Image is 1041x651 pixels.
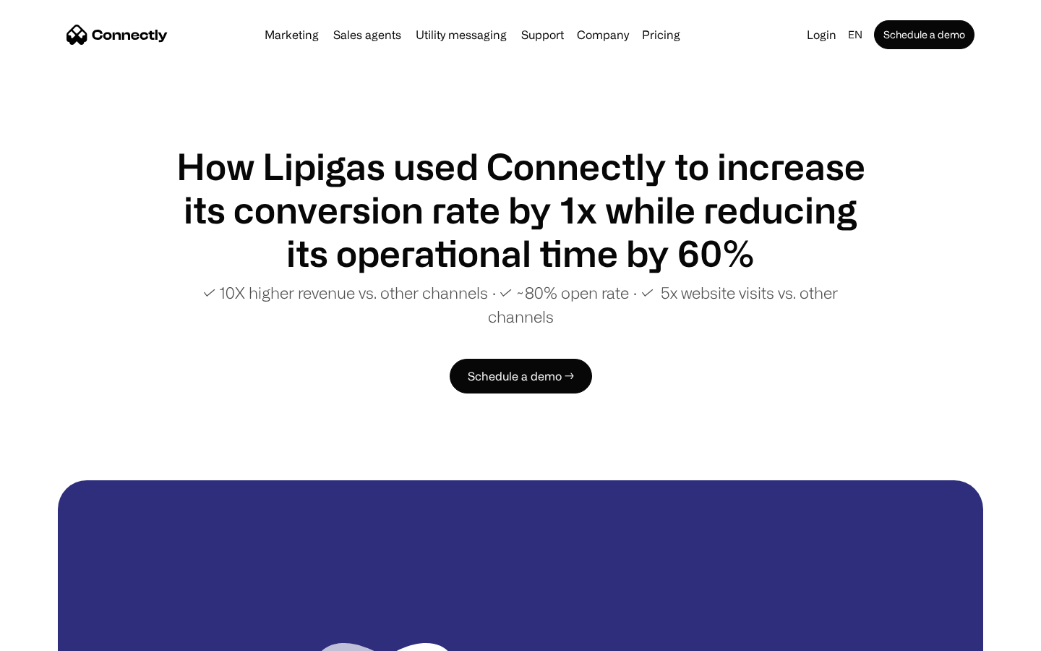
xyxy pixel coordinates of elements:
a: Schedule a demo [874,20,974,49]
ul: Language list [29,626,87,646]
a: Login [801,25,842,45]
a: Pricing [636,29,686,41]
a: Sales agents [327,29,407,41]
a: Support [515,29,570,41]
a: Schedule a demo → [450,359,592,393]
p: ✓ 10X higher revenue vs. other channels ∙ ✓ ~80% open rate ∙ ✓ 5x website visits vs. other channels [173,281,867,328]
a: Marketing [259,29,325,41]
aside: Language selected: English [14,624,87,646]
h1: How Lipigas used Connectly to increase its conversion rate by 1x while reducing its operational t... [173,145,867,275]
div: en [848,25,862,45]
div: Company [577,25,629,45]
a: Utility messaging [410,29,513,41]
